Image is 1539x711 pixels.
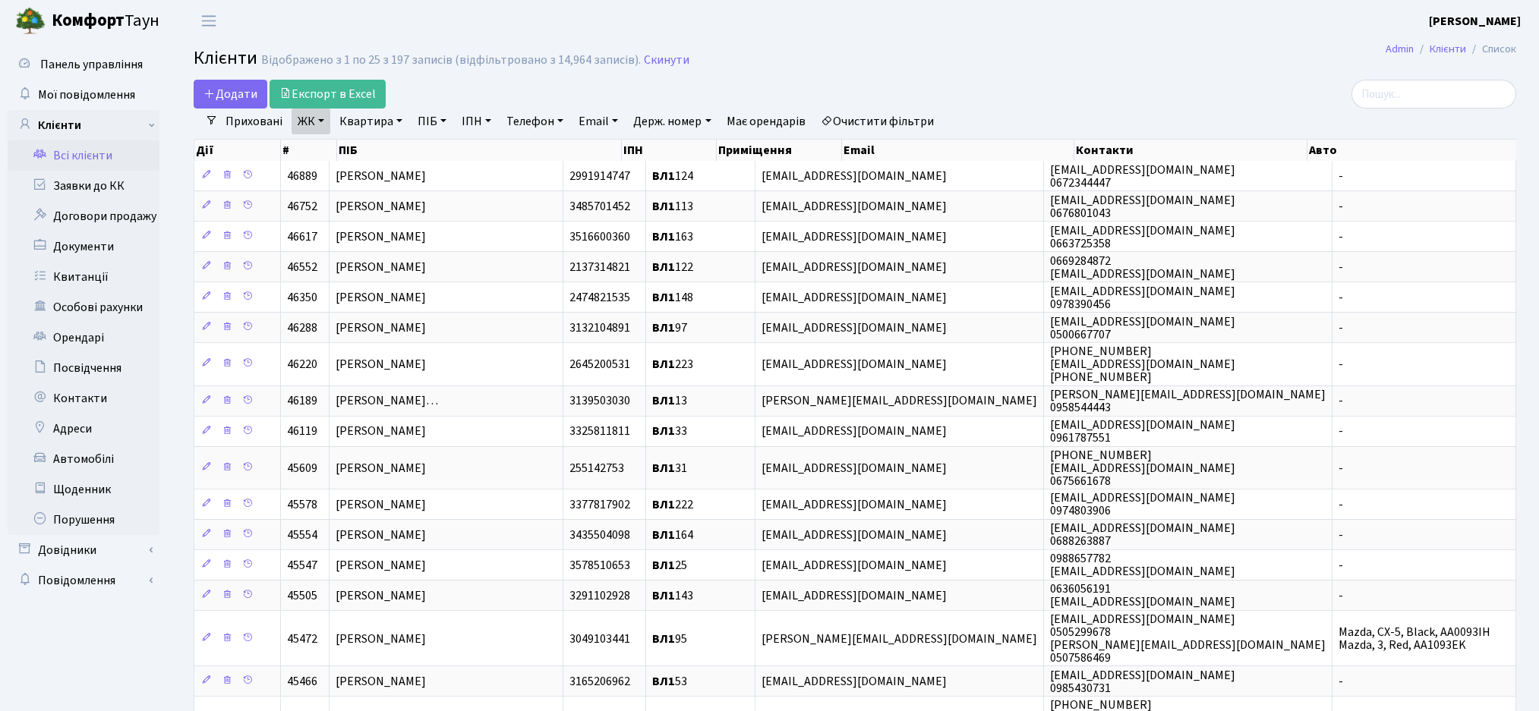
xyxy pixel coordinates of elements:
span: 255142753 [569,460,624,477]
span: [PERSON_NAME][EMAIL_ADDRESS][DOMAIN_NAME] [762,631,1037,647]
span: Клієнти [194,45,257,71]
a: Скинути [644,53,689,68]
span: [EMAIL_ADDRESS][DOMAIN_NAME] [762,168,947,184]
span: [PERSON_NAME] [336,496,426,513]
span: [EMAIL_ADDRESS][DOMAIN_NAME] [762,356,947,373]
span: 45554 [287,527,317,543]
span: 45466 [287,673,317,690]
span: [PERSON_NAME] [336,168,426,184]
span: 46552 [287,259,317,275]
a: Адреси [8,414,159,444]
b: ВЛ1 [652,289,675,306]
b: ВЛ1 [652,460,675,477]
span: - [1339,198,1343,215]
span: [PERSON_NAME] [336,319,426,336]
button: Переключити навігацію [190,8,228,33]
span: [EMAIL_ADDRESS][DOMAIN_NAME] 0974803906 [1050,489,1235,519]
span: - [1339,356,1343,373]
a: ЖК [292,109,330,134]
b: ВЛ1 [652,228,675,245]
span: - [1339,557,1343,574]
span: [EMAIL_ADDRESS][DOMAIN_NAME] [762,587,947,604]
span: [PERSON_NAME][EMAIL_ADDRESS][DOMAIN_NAME] 0958544443 [1050,386,1326,416]
a: Заявки до КК [8,171,159,201]
span: [EMAIL_ADDRESS][DOMAIN_NAME] 0663725358 [1050,222,1235,252]
span: Панель управління [40,56,143,73]
b: ВЛ1 [652,198,675,215]
span: 2137314821 [569,259,630,275]
span: [EMAIL_ADDRESS][DOMAIN_NAME] [762,319,947,336]
span: [PERSON_NAME] [336,557,426,574]
span: 0636056191 [EMAIL_ADDRESS][DOMAIN_NAME] [1050,580,1235,610]
a: Автомобілі [8,444,159,474]
span: 33 [652,423,687,440]
img: logo.png [15,6,46,36]
th: Авто [1307,140,1517,161]
b: ВЛ1 [652,356,675,373]
span: [EMAIL_ADDRESS][DOMAIN_NAME] [762,198,947,215]
a: Довідники [8,535,159,565]
span: 45609 [287,460,317,477]
span: Mazda, CX-5, Black, AA0093IH Mazda, 3, Red, AA1093EK [1339,624,1490,653]
span: 3435504098 [569,527,630,543]
b: ВЛ1 [652,168,675,184]
span: [PERSON_NAME][EMAIL_ADDRESS][DOMAIN_NAME] [762,393,1037,410]
a: Панель управління [8,49,159,80]
span: - [1339,423,1343,440]
span: 0988657782 [EMAIL_ADDRESS][DOMAIN_NAME] [1050,550,1235,580]
span: - [1339,587,1343,604]
th: Приміщення [717,140,841,161]
div: Відображено з 1 по 25 з 197 записів (відфільтровано з 14,964 записів). [261,53,641,68]
span: [PERSON_NAME] [336,587,426,604]
span: 3291102928 [569,587,630,604]
span: 31 [652,460,687,477]
span: 45547 [287,557,317,574]
b: ВЛ1 [652,557,675,574]
nav: breadcrumb [1363,33,1539,65]
span: - [1339,393,1343,410]
span: 45578 [287,496,317,513]
span: [EMAIL_ADDRESS][DOMAIN_NAME] [762,289,947,306]
a: Мої повідомлення [8,80,159,110]
span: 3578510653 [569,557,630,574]
span: 223 [652,356,693,373]
th: Дії [194,140,281,161]
input: Пошук... [1351,80,1516,109]
a: Держ. номер [627,109,717,134]
a: Очистити фільтри [815,109,940,134]
span: 45505 [287,587,317,604]
span: 46220 [287,356,317,373]
span: 46288 [287,319,317,336]
span: [EMAIL_ADDRESS][DOMAIN_NAME] [762,527,947,543]
span: 46350 [287,289,317,306]
span: Додати [203,86,257,102]
span: 2645200531 [569,356,630,373]
span: - [1339,289,1343,306]
b: ВЛ1 [652,259,675,275]
span: 3049103441 [569,631,630,647]
span: - [1339,460,1343,477]
a: Повідомлення [8,565,159,596]
span: 124 [652,168,693,184]
span: - [1339,673,1343,690]
span: - [1339,168,1343,184]
span: [EMAIL_ADDRESS][DOMAIN_NAME] [762,557,947,574]
span: - [1339,527,1343,543]
span: - [1339,496,1343,513]
a: Клієнти [1430,41,1466,57]
span: 3139503030 [569,393,630,410]
span: 3165206962 [569,673,630,690]
span: [EMAIL_ADDRESS][DOMAIN_NAME] [762,673,947,690]
span: 46752 [287,198,317,215]
th: Контакти [1074,140,1307,161]
span: 3485701452 [569,198,630,215]
a: Квартира [333,109,408,134]
span: [EMAIL_ADDRESS][DOMAIN_NAME] [762,496,947,513]
a: Email [572,109,624,134]
span: [EMAIL_ADDRESS][DOMAIN_NAME] 0505299678 [PERSON_NAME][EMAIL_ADDRESS][DOMAIN_NAME] 0507586469 [1050,611,1326,666]
span: 25 [652,557,687,574]
a: ПІБ [412,109,453,134]
a: Експорт в Excel [270,80,386,109]
a: Посвідчення [8,353,159,383]
span: 3132104891 [569,319,630,336]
